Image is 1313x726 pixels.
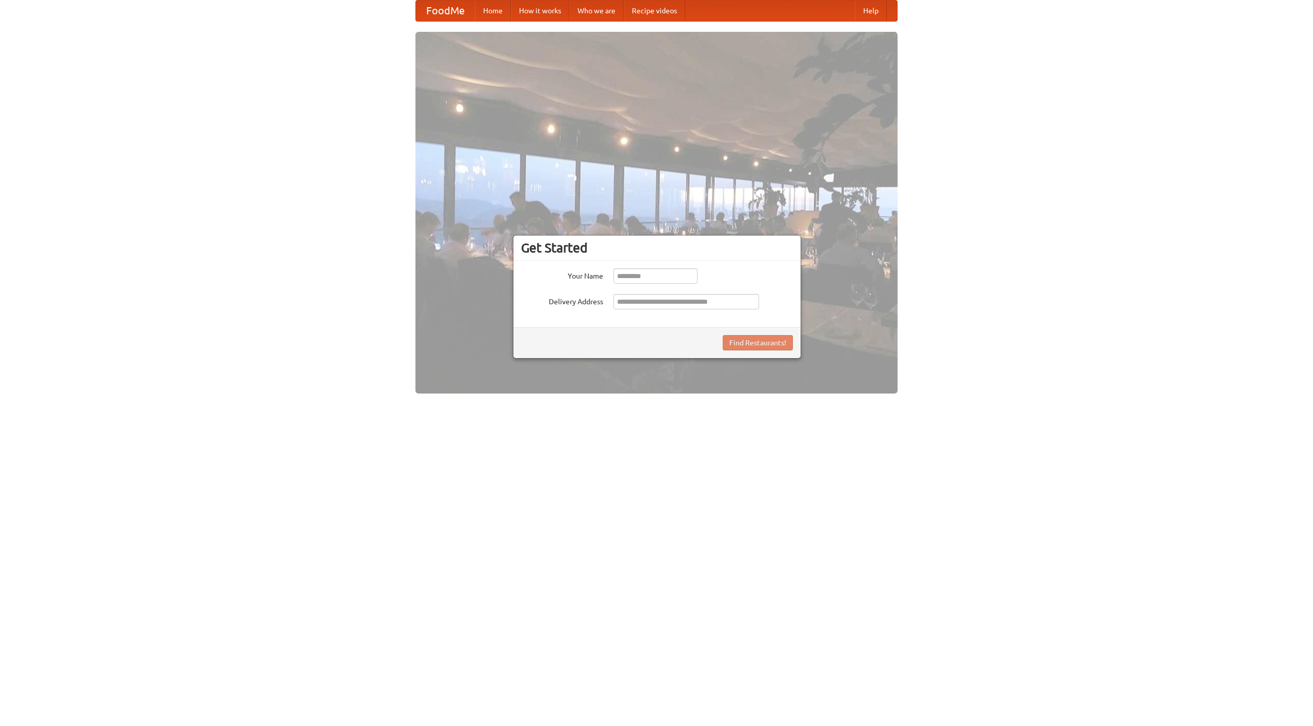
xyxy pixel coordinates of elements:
button: Find Restaurants! [723,335,793,350]
a: FoodMe [416,1,475,21]
a: Help [855,1,887,21]
a: Who we are [569,1,624,21]
a: Recipe videos [624,1,685,21]
h3: Get Started [521,240,793,256]
label: Delivery Address [521,294,603,307]
a: Home [475,1,511,21]
label: Your Name [521,268,603,281]
a: How it works [511,1,569,21]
